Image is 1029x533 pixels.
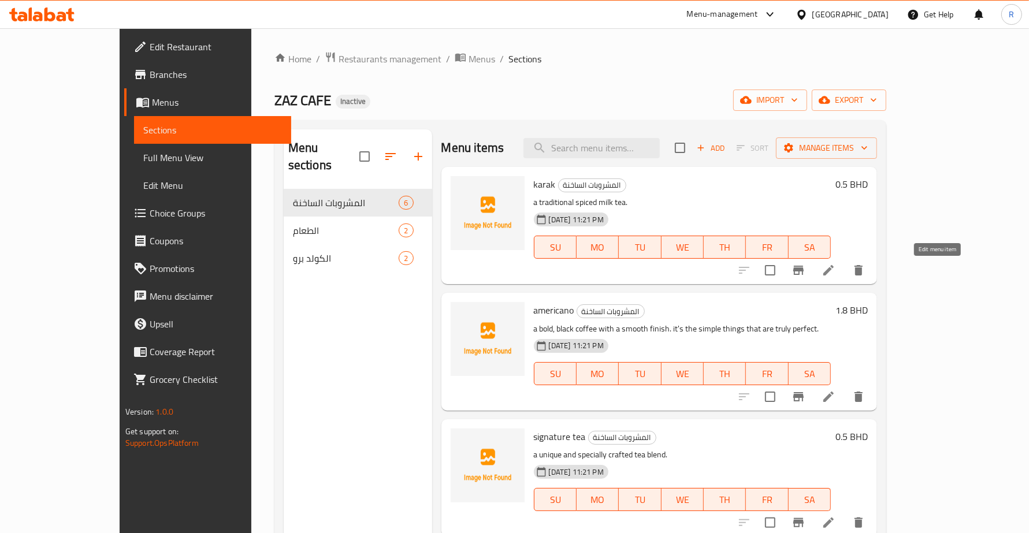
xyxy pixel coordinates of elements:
button: TH [704,236,746,259]
span: MO [581,366,614,382]
button: SA [789,488,831,511]
li: / [500,52,504,66]
span: 2 [399,253,413,264]
span: americano [534,301,574,319]
a: Sections [134,116,291,144]
span: export [821,93,877,107]
span: Choice Groups [150,206,282,220]
img: americano [451,302,525,376]
span: Inactive [336,96,370,106]
div: المشروبات الساخنة [558,178,626,192]
span: المشروبات الساخنة [577,305,644,318]
button: WE [662,488,704,511]
span: MO [581,491,614,508]
span: Edit Restaurant [150,40,282,54]
button: WE [662,236,704,259]
span: Promotions [150,262,282,275]
button: TU [619,362,661,385]
div: items [399,223,413,237]
a: Edit Menu [134,172,291,199]
span: الكولد برو [293,251,399,265]
h6: 0.5 BHD [835,428,868,445]
span: Sections [508,52,541,66]
button: Branch-specific-item [785,256,812,284]
span: [DATE] 11:21 PM [544,340,608,351]
span: Grocery Checklist [150,372,282,386]
span: الطعام [293,223,399,237]
span: SU [539,366,572,382]
button: SA [789,362,831,385]
span: 1.0.0 [155,404,173,419]
button: TH [704,362,746,385]
a: Branches [124,61,291,88]
button: import [733,90,807,111]
span: TU [623,239,656,256]
p: a traditional spiced milk tea. [534,195,831,210]
h2: Menu items [441,139,504,156]
span: Sort sections [377,143,404,170]
div: items [399,196,413,210]
span: karak [534,176,556,193]
span: SA [793,491,826,508]
button: MO [577,362,619,385]
span: WE [666,239,699,256]
span: WE [666,491,699,508]
button: SU [534,236,577,259]
a: Upsell [124,310,291,338]
a: Edit Restaurant [124,33,291,61]
span: WE [666,366,699,382]
span: FR [751,491,783,508]
span: المشروبات الساخنة [559,178,626,192]
button: FR [746,236,788,259]
img: signature tea [451,428,525,502]
p: a bold, black coffee with a smooth finish. it's the simple things that are truly perfect. [534,322,831,336]
span: Version: [125,404,154,419]
div: المشروبات الساخنة [588,431,656,445]
a: Menus [455,51,495,66]
a: Choice Groups [124,199,291,227]
span: Menus [152,95,282,109]
button: TH [704,488,746,511]
h6: 0.5 BHD [835,176,868,192]
span: Add [695,141,726,155]
button: SA [789,236,831,259]
span: Select section [668,136,692,160]
span: Manage items [785,141,868,155]
span: Upsell [150,317,282,331]
span: FR [751,239,783,256]
button: MO [577,488,619,511]
span: ZAZ CAFE [274,87,331,113]
button: FR [746,488,788,511]
span: TH [708,239,741,256]
span: Branches [150,68,282,81]
span: Select to update [758,385,782,409]
a: Menus [124,88,291,116]
nav: Menu sections [284,184,432,277]
span: Menu disclaimer [150,289,282,303]
span: المشروبات الساخنة [293,196,399,210]
span: TH [708,366,741,382]
button: delete [845,383,872,411]
div: [GEOGRAPHIC_DATA] [812,8,889,21]
span: Select section first [729,139,776,157]
button: export [812,90,886,111]
span: R [1009,8,1014,21]
div: Inactive [336,95,370,109]
span: Edit Menu [143,178,282,192]
a: Grocery Checklist [124,366,291,393]
button: Add section [404,143,432,170]
a: Edit menu item [822,390,835,404]
span: Get support on: [125,424,179,439]
h6: 1.8 BHD [835,302,868,318]
span: Coverage Report [150,345,282,359]
button: TU [619,488,661,511]
span: SA [793,366,826,382]
span: Sections [143,123,282,137]
span: المشروبات الساخنة [589,431,656,444]
span: 6 [399,197,413,208]
span: TU [623,366,656,382]
button: Add [692,139,729,157]
div: الطعام2 [284,217,432,244]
